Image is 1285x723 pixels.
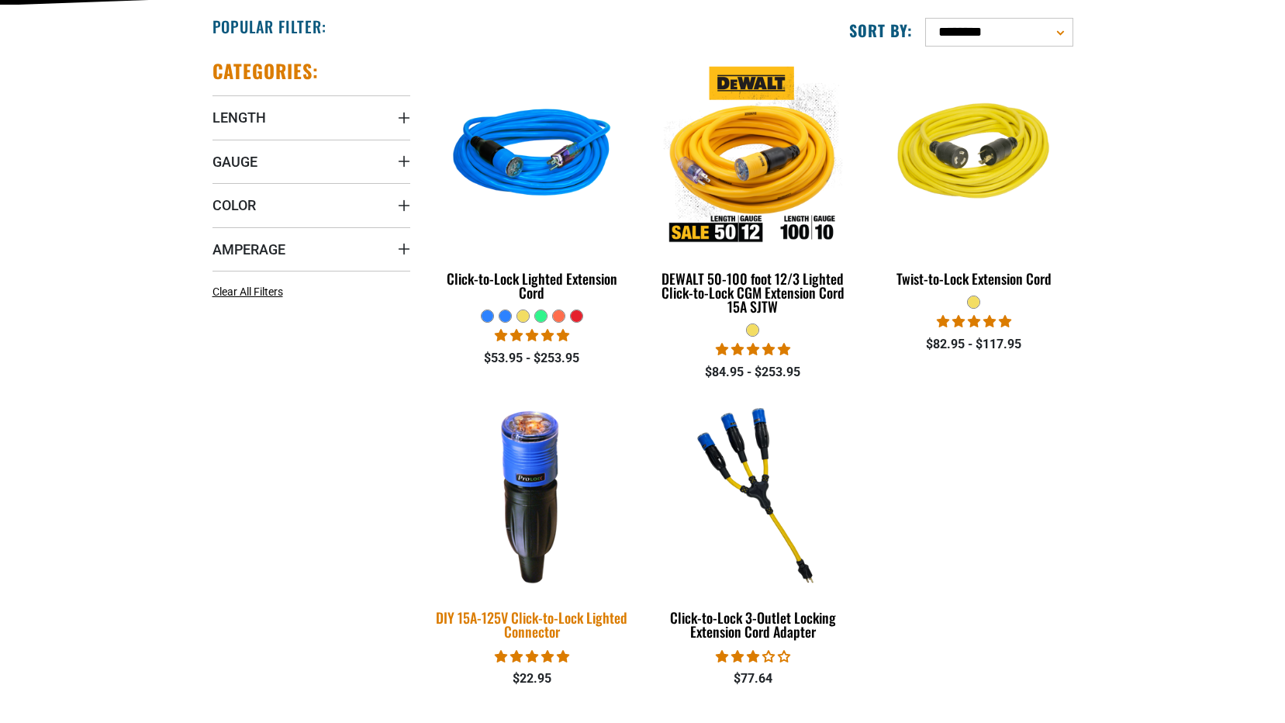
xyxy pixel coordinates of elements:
[434,611,631,638] div: DIY 15A-125V Click-to-Lock Lighted Connector
[212,183,410,227] summary: Color
[434,669,631,688] div: $22.95
[875,335,1073,354] div: $82.95 - $117.95
[716,649,790,664] span: 3.00 stars
[212,196,256,214] span: Color
[716,342,790,357] span: 4.84 stars
[654,611,851,638] div: Click-to-Lock 3-Outlet Locking Extension Cord Adapter
[212,95,410,139] summary: Length
[434,67,630,245] img: blue
[654,669,851,688] div: $77.64
[434,272,631,299] div: Click-to-Lock Lighted Extension Cord
[875,272,1073,285] div: Twist-to-Lock Extension Cord
[937,314,1011,329] span: 5.00 stars
[654,363,851,382] div: $84.95 - $253.95
[655,405,851,583] img: Click-to-Lock 3-Outlet Locking Extension Cord Adapter
[654,59,851,323] a: DEWALT 50-100 foot 12/3 Lighted Click-to-Lock CGM Extension Cord 15A SJTW DEWALT 50-100 foot 12/3...
[212,284,289,300] a: Clear All Filters
[495,328,569,343] span: 4.87 stars
[495,649,569,664] span: 4.84 stars
[212,240,285,258] span: Amperage
[655,67,851,245] img: DEWALT 50-100 foot 12/3 Lighted Click-to-Lock CGM Extension Cord 15A SJTW
[876,67,1072,245] img: yellow
[212,285,283,298] span: Clear All Filters
[654,272,851,313] div: DEWALT 50-100 foot 12/3 Lighted Click-to-Lock CGM Extension Cord 15A SJTW
[212,16,326,36] h2: Popular Filter:
[434,349,631,368] div: $53.95 - $253.95
[849,20,913,40] label: Sort by:
[875,59,1073,295] a: yellow Twist-to-Lock Extension Cord
[423,396,641,594] img: DIY 15A-125V Click-to-Lock Lighted Connector
[434,398,631,648] a: DIY 15A-125V Click-to-Lock Lighted Connector DIY 15A-125V Click-to-Lock Lighted Connector
[212,59,320,83] h2: Categories:
[434,59,631,309] a: blue Click-to-Lock Lighted Extension Cord
[212,140,410,183] summary: Gauge
[212,153,257,171] span: Gauge
[212,109,266,126] span: Length
[654,398,851,648] a: Click-to-Lock 3-Outlet Locking Extension Cord Adapter Click-to-Lock 3-Outlet Locking Extension Co...
[212,227,410,271] summary: Amperage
